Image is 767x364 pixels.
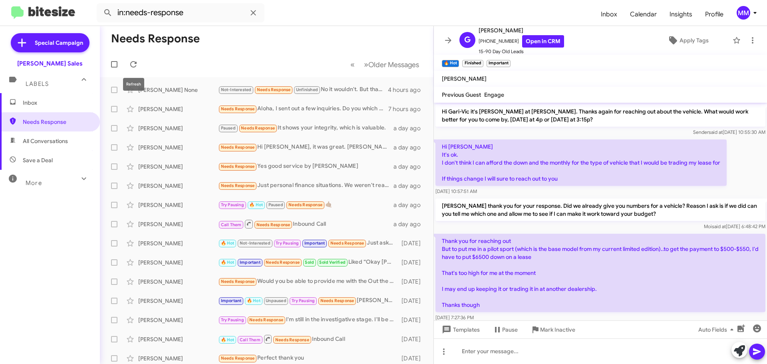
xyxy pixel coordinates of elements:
h1: Needs Response [111,32,200,45]
span: [DATE] 7:27:36 PM [435,314,474,320]
span: [PERSON_NAME] [479,26,564,35]
nav: Page navigation example [346,56,424,73]
div: Hi [PERSON_NAME], it was great. [PERSON_NAME] was very nice and informative. I'm just deciding wh... [218,143,393,152]
div: a day ago [393,163,427,171]
span: Moi [DATE] 6:48:42 PM [704,223,765,229]
span: Save a Deal [23,156,53,164]
div: [DATE] [397,354,427,362]
div: a day ago [393,182,427,190]
span: Engage [484,91,504,98]
span: Needs Response [249,317,283,322]
p: Hi Gari-Vic it's [PERSON_NAME] at [PERSON_NAME]. Thanks again for reaching out about the vehicle.... [435,104,765,127]
div: [DATE] [397,335,427,343]
span: Inbox [23,99,91,107]
div: Liked “Okay [PERSON_NAME] let see who will be available.” [218,258,397,267]
span: said at [712,223,726,229]
span: [PHONE_NUMBER] [479,35,564,48]
a: Calendar [624,3,663,26]
span: Important [240,260,260,265]
span: 🔥 Hot [249,202,263,207]
span: Needs Response [221,164,255,169]
button: Pause [486,322,524,337]
span: Previous Guest [442,91,481,98]
div: No it wouldn't. But thank you though. [218,85,388,94]
span: Apply Tags [680,33,709,48]
span: Sender [DATE] 10:55:30 AM [693,129,765,135]
div: 🤙🏽 [218,200,393,209]
div: I'm still in the investigative stage. I'll be in touch when I'm ready [218,315,397,324]
p: Hi [PERSON_NAME] It's ok. I don't think I can afford the down and the monthly for the type of veh... [435,139,727,186]
span: All Conversations [23,137,68,145]
span: Special Campaign [35,39,83,47]
div: [PERSON_NAME] [138,182,218,190]
a: Inbox [594,3,624,26]
span: Not-Interested [221,87,252,92]
button: Previous [346,56,360,73]
span: Important [221,298,242,303]
span: Needs Response [241,125,275,131]
span: [PERSON_NAME] [442,75,487,82]
span: « [350,60,355,70]
a: Open in CRM [522,35,564,48]
div: a day ago [393,201,427,209]
div: Just asking if I do get a car would you know how much I would have to put down? Say I only have $... [218,239,397,248]
span: Needs Response [257,87,291,92]
button: Auto Fields [692,322,743,337]
span: Templates [440,322,480,337]
span: Needs Response [256,222,290,227]
div: [DATE] [397,316,427,324]
span: Needs Response [221,356,255,361]
span: 15-90 Day Old Leads [479,48,564,56]
span: Try Pausing [276,241,299,246]
span: » [364,60,368,70]
div: Perfect thank you [218,354,397,363]
div: [PERSON_NAME] [138,335,218,343]
span: said at [709,129,723,135]
a: Insights [663,3,699,26]
span: Labels [26,80,49,88]
div: [DATE] [397,239,427,247]
span: 🔥 Hot [221,241,234,246]
div: a day ago [393,143,427,151]
span: Try Pausing [221,202,244,207]
button: Apply Tags [647,33,729,48]
div: It shows your integrity, which is valuable. [218,123,393,133]
span: Needs Response [330,241,364,246]
div: [PERSON_NAME] [138,259,218,267]
div: [PERSON_NAME] [138,316,218,324]
span: Mark Inactive [540,322,575,337]
div: Yes good service by [PERSON_NAME] [218,162,393,171]
div: [PERSON_NAME] [138,201,218,209]
span: Try Pausing [292,298,315,303]
div: [PERSON_NAME] None [138,86,218,94]
div: [PERSON_NAME] [138,220,218,228]
span: Sold [305,260,314,265]
div: [PERSON_NAME] [138,239,218,247]
span: Needs Response [221,183,255,188]
div: Aloha, I sent out a few inquiries. Do you which vehicle it was? [218,104,388,113]
span: Needs Response [275,337,309,342]
a: Special Campaign [11,33,89,52]
span: Needs Response [221,145,255,150]
div: [PERSON_NAME] [138,124,218,132]
div: Just personal finance situations. We weren't ready to commit to anything until later down the line [218,181,393,190]
button: Mark Inactive [524,322,582,337]
span: Needs Response [23,118,91,126]
span: Pause [502,322,518,337]
span: [DATE] 10:57:51 AM [435,188,477,194]
div: Would you be able to provide me with the Out the Door price of the 2025 Honda Pilot EX-L Radiant Red [218,277,397,286]
div: [PERSON_NAME] [138,297,218,305]
div: Refresh [123,78,144,91]
span: 🔥 Hot [221,337,234,342]
small: Important [487,60,511,67]
span: Paused [268,202,283,207]
button: Templates [434,322,486,337]
div: [PERSON_NAME] [138,278,218,286]
div: [PERSON_NAME]. I am touching base - I am ready to put down a hold deposit and I see you have a bl... [218,296,397,305]
span: Paused [221,125,236,131]
div: [PERSON_NAME] [138,354,218,362]
span: Important [304,241,325,246]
